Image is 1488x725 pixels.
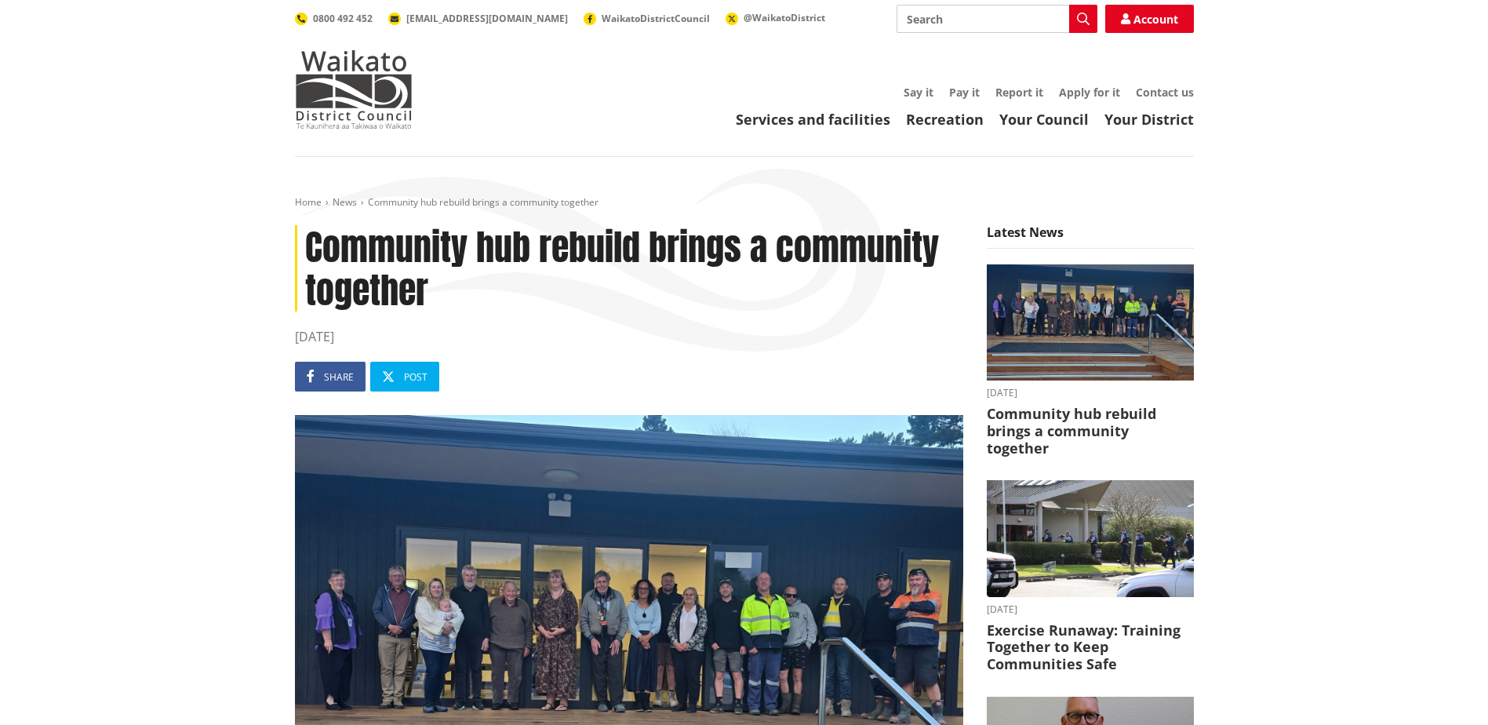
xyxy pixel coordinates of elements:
a: Home [295,195,322,209]
a: A group of people stands in a line on a wooden deck outside a modern building, smiling. The mood ... [987,264,1194,457]
a: [DATE] Exercise Runaway: Training Together to Keep Communities Safe [987,480,1194,672]
time: [DATE] [987,388,1194,398]
a: Your Council [999,110,1089,129]
a: Recreation [906,110,984,129]
h3: Community hub rebuild brings a community together [987,406,1194,457]
a: Account [1105,5,1194,33]
nav: breadcrumb [295,196,1194,209]
span: 0800 492 452 [313,12,373,25]
a: 0800 492 452 [295,12,373,25]
a: Share [295,362,366,392]
a: News [333,195,357,209]
h1: Community hub rebuild brings a community together [295,225,963,311]
a: Pay it [949,85,980,100]
a: WaikatoDistrictCouncil [584,12,710,25]
span: [EMAIL_ADDRESS][DOMAIN_NAME] [406,12,568,25]
span: WaikatoDistrictCouncil [602,12,710,25]
time: [DATE] [295,327,963,346]
span: Post [404,370,427,384]
img: AOS Exercise Runaway [987,480,1194,597]
h3: Exercise Runaway: Training Together to Keep Communities Safe [987,622,1194,673]
h5: Latest News [987,225,1194,249]
a: @WaikatoDistrict [726,11,825,24]
a: Your District [1104,110,1194,129]
time: [DATE] [987,605,1194,614]
span: Share [324,370,354,384]
span: Community hub rebuild brings a community together [368,195,598,209]
input: Search input [897,5,1097,33]
a: Contact us [1136,85,1194,100]
span: @WaikatoDistrict [744,11,825,24]
img: Glen Afton and Pukemiro Districts Community Hub [987,264,1194,381]
a: Post [370,362,439,392]
a: Report it [995,85,1043,100]
a: Say it [904,85,933,100]
img: Waikato District Council - Te Kaunihera aa Takiwaa o Waikato [295,50,413,129]
a: Apply for it [1059,85,1120,100]
a: Services and facilities [736,110,890,129]
a: [EMAIL_ADDRESS][DOMAIN_NAME] [388,12,568,25]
